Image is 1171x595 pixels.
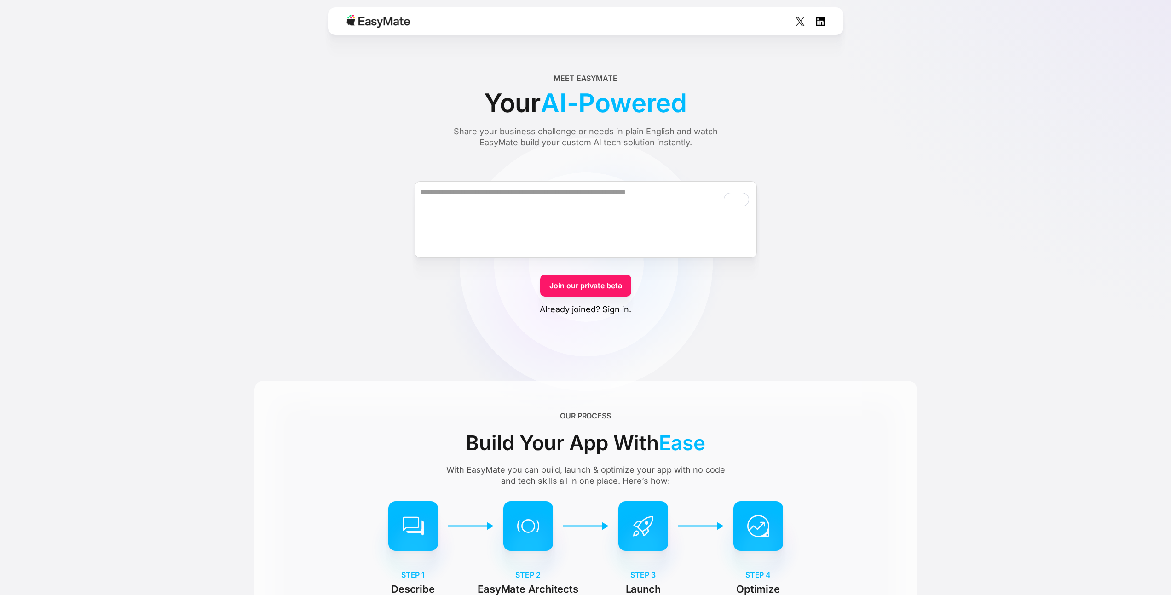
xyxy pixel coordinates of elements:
[254,165,917,315] form: Form
[540,304,631,315] a: Already joined? Sign in.
[560,410,611,421] div: OUR PROCESS
[346,15,410,28] img: Easymate logo
[796,17,805,26] img: Social Icon
[816,17,825,26] img: Social Icon
[436,126,735,148] div: Share your business challenge or needs in plain English and watch EasyMate build your custom AI t...
[540,275,631,297] a: Join our private beta
[541,84,687,122] span: AI-Powered
[466,427,705,459] div: Build Your App With
[440,464,731,486] div: With EasyMate you can build, launch & optimize your app with no code and tech skills all in one p...
[659,427,705,459] span: Ease
[415,181,757,258] textarea: To enrich screen reader interactions, please activate Accessibility in Grammarly extension settings
[484,84,687,122] div: Your
[554,73,617,84] div: Meet EasyMate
